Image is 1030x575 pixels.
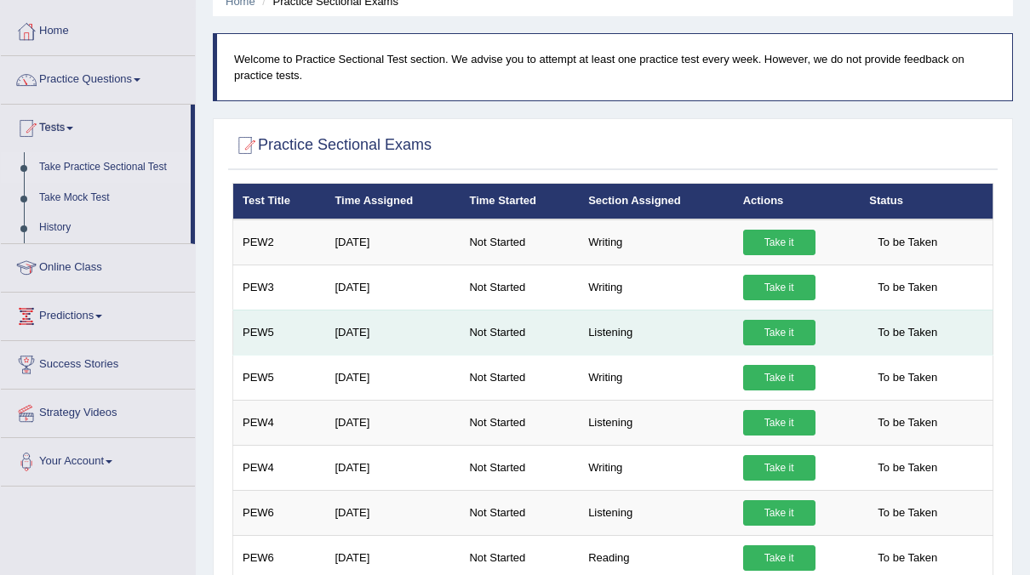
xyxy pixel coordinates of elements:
[579,310,733,355] td: Listening
[233,184,326,219] th: Test Title
[1,105,191,147] a: Tests
[743,230,815,255] a: Take it
[460,355,579,400] td: Not Started
[460,219,579,265] td: Not Started
[325,445,460,490] td: [DATE]
[233,219,326,265] td: PEW2
[460,184,579,219] th: Time Started
[860,184,993,219] th: Status
[1,56,195,99] a: Practice Questions
[869,365,946,390] span: To be Taken
[1,244,195,287] a: Online Class
[460,445,579,490] td: Not Started
[743,275,815,300] a: Take it
[233,490,326,535] td: PEW6
[1,8,195,50] a: Home
[325,184,460,219] th: Time Assigned
[233,355,326,400] td: PEW5
[869,275,946,300] span: To be Taken
[325,355,460,400] td: [DATE]
[325,490,460,535] td: [DATE]
[743,365,815,390] a: Take it
[460,265,579,310] td: Not Started
[869,500,946,526] span: To be Taken
[31,183,191,213] a: Take Mock Test
[325,310,460,355] td: [DATE]
[325,219,460,265] td: [DATE]
[460,310,579,355] td: Not Started
[233,265,326,310] td: PEW3
[31,152,191,183] a: Take Practice Sectional Test
[579,400,733,445] td: Listening
[579,445,733,490] td: Writing
[325,265,460,310] td: [DATE]
[31,213,191,243] a: History
[325,400,460,445] td: [DATE]
[460,400,579,445] td: Not Started
[869,410,946,436] span: To be Taken
[233,310,326,355] td: PEW5
[579,265,733,310] td: Writing
[869,230,946,255] span: To be Taken
[734,184,861,219] th: Actions
[234,51,995,83] p: Welcome to Practice Sectional Test section. We advise you to attempt at least one practice test e...
[579,219,733,265] td: Writing
[579,355,733,400] td: Writing
[1,341,195,384] a: Success Stories
[233,400,326,445] td: PEW4
[743,545,815,571] a: Take it
[1,390,195,432] a: Strategy Videos
[1,438,195,481] a: Your Account
[579,184,733,219] th: Section Assigned
[579,490,733,535] td: Listening
[460,490,579,535] td: Not Started
[743,500,815,526] a: Take it
[743,455,815,481] a: Take it
[232,133,432,158] h2: Practice Sectional Exams
[869,545,946,571] span: To be Taken
[743,410,815,436] a: Take it
[233,445,326,490] td: PEW4
[869,455,946,481] span: To be Taken
[743,320,815,345] a: Take it
[869,320,946,345] span: To be Taken
[1,293,195,335] a: Predictions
